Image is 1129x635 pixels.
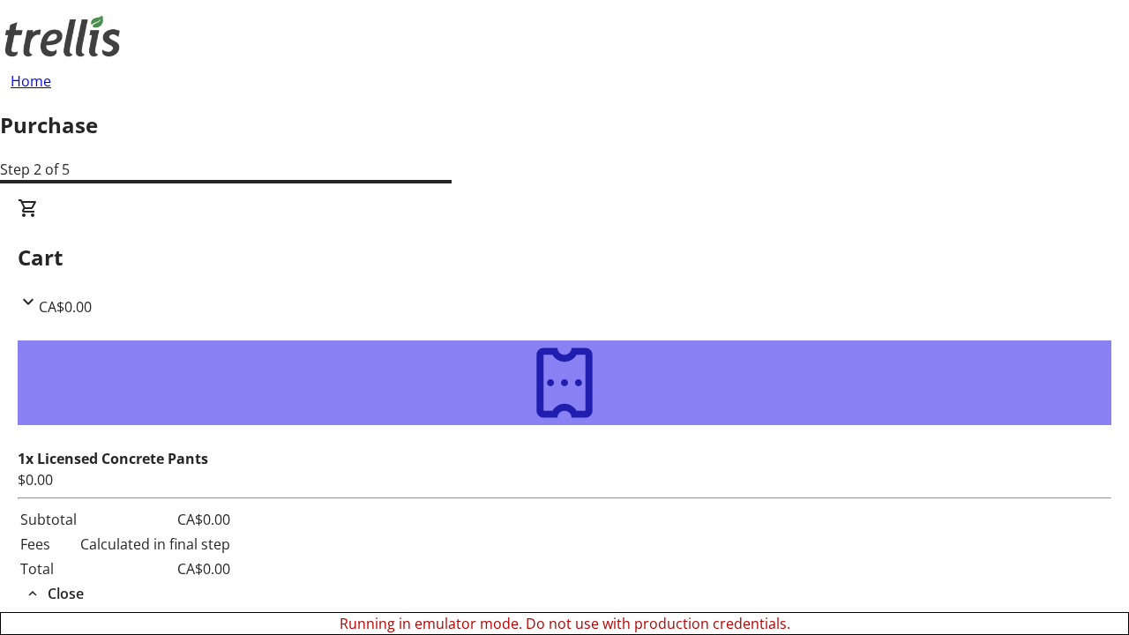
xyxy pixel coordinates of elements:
[18,242,1111,273] h2: Cart
[19,508,78,531] td: Subtotal
[79,508,231,531] td: CA$0.00
[18,317,1111,605] div: CartCA$0.00
[18,469,1111,490] div: $0.00
[79,557,231,580] td: CA$0.00
[79,533,231,556] td: Calculated in final step
[18,583,91,604] button: Close
[48,583,84,604] span: Close
[39,297,92,317] span: CA$0.00
[18,198,1111,317] div: CartCA$0.00
[18,449,208,468] strong: 1x Licensed Concrete Pants
[19,533,78,556] td: Fees
[19,557,78,580] td: Total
